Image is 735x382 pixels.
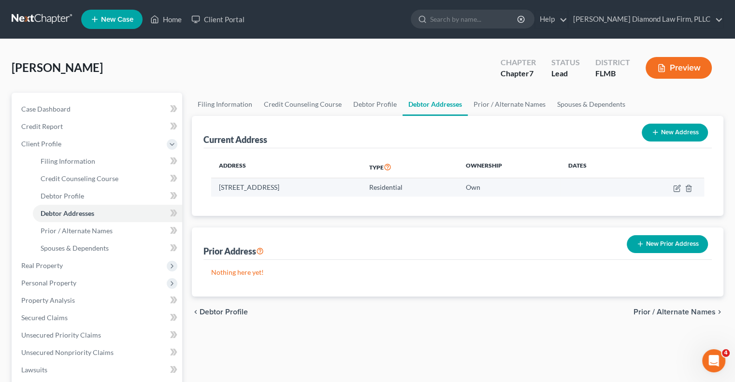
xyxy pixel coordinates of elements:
th: Dates [561,156,628,178]
span: Personal Property [21,279,76,287]
th: Ownership [458,156,561,178]
a: [PERSON_NAME] Diamond Law Firm, PLLC [568,11,723,28]
i: chevron_right [716,308,723,316]
a: Spouses & Dependents [551,93,631,116]
a: Client Portal [187,11,249,28]
a: Home [145,11,187,28]
span: Property Analysis [21,296,75,304]
a: Credit Report [14,118,182,135]
a: Credit Counseling Course [258,93,347,116]
a: Filing Information [33,153,182,170]
div: Status [551,57,580,68]
span: 7 [529,69,533,78]
span: Credit Report [21,122,63,130]
a: Secured Claims [14,309,182,326]
div: FLMB [595,68,630,79]
span: Unsecured Nonpriority Claims [21,348,114,356]
span: Debtor Addresses [41,209,94,217]
span: Debtor Profile [200,308,248,316]
p: Nothing here yet! [211,268,704,277]
th: Type [361,156,458,178]
span: New Case [101,16,133,23]
div: Prior Address [203,245,264,257]
span: Lawsuits [21,366,47,374]
td: Residential [361,178,458,197]
button: Prior / Alternate Names chevron_right [634,308,723,316]
iframe: Intercom live chat [702,349,725,372]
a: Prior / Alternate Names [468,93,551,116]
div: Chapter [501,68,536,79]
div: Lead [551,68,580,79]
a: Case Dashboard [14,100,182,118]
div: Current Address [203,134,267,145]
i: chevron_left [192,308,200,316]
span: [PERSON_NAME] [12,60,103,74]
button: New Address [642,124,708,141]
a: Unsecured Priority Claims [14,326,182,344]
span: Spouses & Dependents [41,244,109,252]
th: Address [211,156,361,178]
span: Client Profile [21,140,61,148]
a: Property Analysis [14,292,182,309]
span: Case Dashboard [21,105,71,113]
td: Own [458,178,561,197]
a: Debtor Profile [347,93,403,116]
input: Search by name... [430,10,519,28]
a: Spouses & Dependents [33,240,182,257]
span: Debtor Profile [41,192,84,200]
div: Chapter [501,57,536,68]
span: Credit Counseling Course [41,174,118,183]
button: chevron_left Debtor Profile [192,308,248,316]
a: Help [535,11,567,28]
a: Lawsuits [14,361,182,379]
a: Debtor Addresses [403,93,468,116]
a: Prior / Alternate Names [33,222,182,240]
a: Debtor Profile [33,187,182,205]
span: Prior / Alternate Names [41,226,113,235]
button: Preview [646,57,712,79]
button: New Prior Address [627,235,708,253]
a: Debtor Addresses [33,205,182,222]
span: Secured Claims [21,313,68,322]
span: Unsecured Priority Claims [21,331,101,339]
span: Real Property [21,261,63,269]
span: Prior / Alternate Names [634,308,716,316]
td: [STREET_ADDRESS] [211,178,361,197]
div: District [595,57,630,68]
a: Unsecured Nonpriority Claims [14,344,182,361]
a: Filing Information [192,93,258,116]
span: Filing Information [41,157,95,165]
a: Credit Counseling Course [33,170,182,187]
span: 4 [722,349,730,357]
